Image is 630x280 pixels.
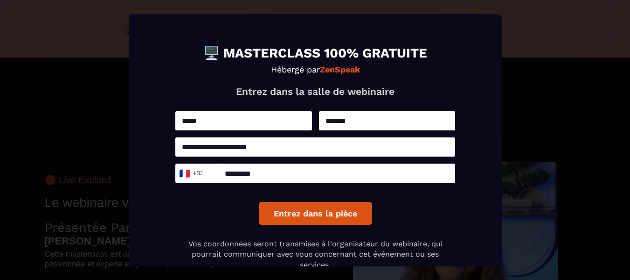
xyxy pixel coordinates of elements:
[203,166,210,180] input: Search for option
[175,65,455,74] p: Hébergé par
[175,164,218,183] div: Search for option
[319,65,360,74] strong: ZenSpeak
[181,167,201,180] span: +33
[175,47,455,60] h1: 🖥️ MASTERCLASS 100% GRATUITE
[178,167,190,180] span: 🇫🇷
[175,239,455,270] p: Vos coordonnées seront transmises à l'organisateur du webinaire, qui pourrait communiquer avec vo...
[175,86,455,97] p: Entrez dans la salle de webinaire
[258,202,372,225] button: Entrez dans la pièce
